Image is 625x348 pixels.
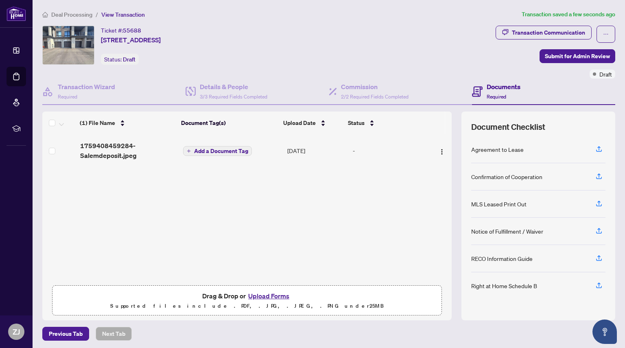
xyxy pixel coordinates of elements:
[487,94,506,100] span: Required
[284,134,350,167] td: [DATE]
[58,82,115,92] h4: Transaction Wizard
[471,172,542,181] div: Confirmation of Cooperation
[345,112,423,134] th: Status
[496,26,592,39] button: Transaction Communication
[13,326,20,337] span: ZJ
[599,70,612,79] span: Draft
[439,149,445,155] img: Logo
[7,6,26,21] img: logo
[348,118,365,127] span: Status
[471,281,537,290] div: Right at Home Schedule B
[471,145,524,154] div: Agreement to Lease
[96,10,98,19] li: /
[353,146,426,155] div: -
[57,301,437,311] p: Supported files include .PDF, .JPG, .JPEG, .PNG under 25 MB
[58,94,77,100] span: Required
[545,50,610,63] span: Submit for Admin Review
[246,291,292,301] button: Upload Forms
[101,26,141,35] div: Ticket #:
[603,31,609,37] span: ellipsis
[80,118,115,127] span: (1) File Name
[280,112,345,134] th: Upload Date
[187,149,191,153] span: plus
[194,148,248,154] span: Add a Document Tag
[471,121,545,133] span: Document Checklist
[123,56,135,63] span: Draft
[200,94,267,100] span: 3/3 Required Fields Completed
[52,286,441,316] span: Drag & Drop orUpload FormsSupported files include .PDF, .JPG, .JPEG, .PNG under25MB
[42,327,89,341] button: Previous Tab
[200,82,267,92] h4: Details & People
[96,327,132,341] button: Next Tab
[435,144,448,157] button: Logo
[49,327,83,340] span: Previous Tab
[80,141,177,160] span: 1759408459284-Salemdeposit.jpeg
[76,112,178,134] th: (1) File Name
[540,49,615,63] button: Submit for Admin Review
[341,94,409,100] span: 2/2 Required Fields Completed
[471,227,543,236] div: Notice of Fulfillment / Waiver
[471,199,527,208] div: MLS Leased Print Out
[183,146,252,156] button: Add a Document Tag
[487,82,520,92] h4: Documents
[42,12,48,18] span: home
[178,112,280,134] th: Document Tag(s)
[512,26,585,39] div: Transaction Communication
[101,35,161,45] span: [STREET_ADDRESS]
[43,26,94,64] img: IMG-E12425474_1.jpg
[471,254,533,263] div: RECO Information Guide
[283,118,316,127] span: Upload Date
[101,11,145,18] span: View Transaction
[101,54,139,65] div: Status:
[51,11,92,18] span: Deal Processing
[341,82,409,92] h4: Commission
[202,291,292,301] span: Drag & Drop or
[123,27,141,34] span: 55688
[592,320,617,344] button: Open asap
[522,10,615,19] article: Transaction saved a few seconds ago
